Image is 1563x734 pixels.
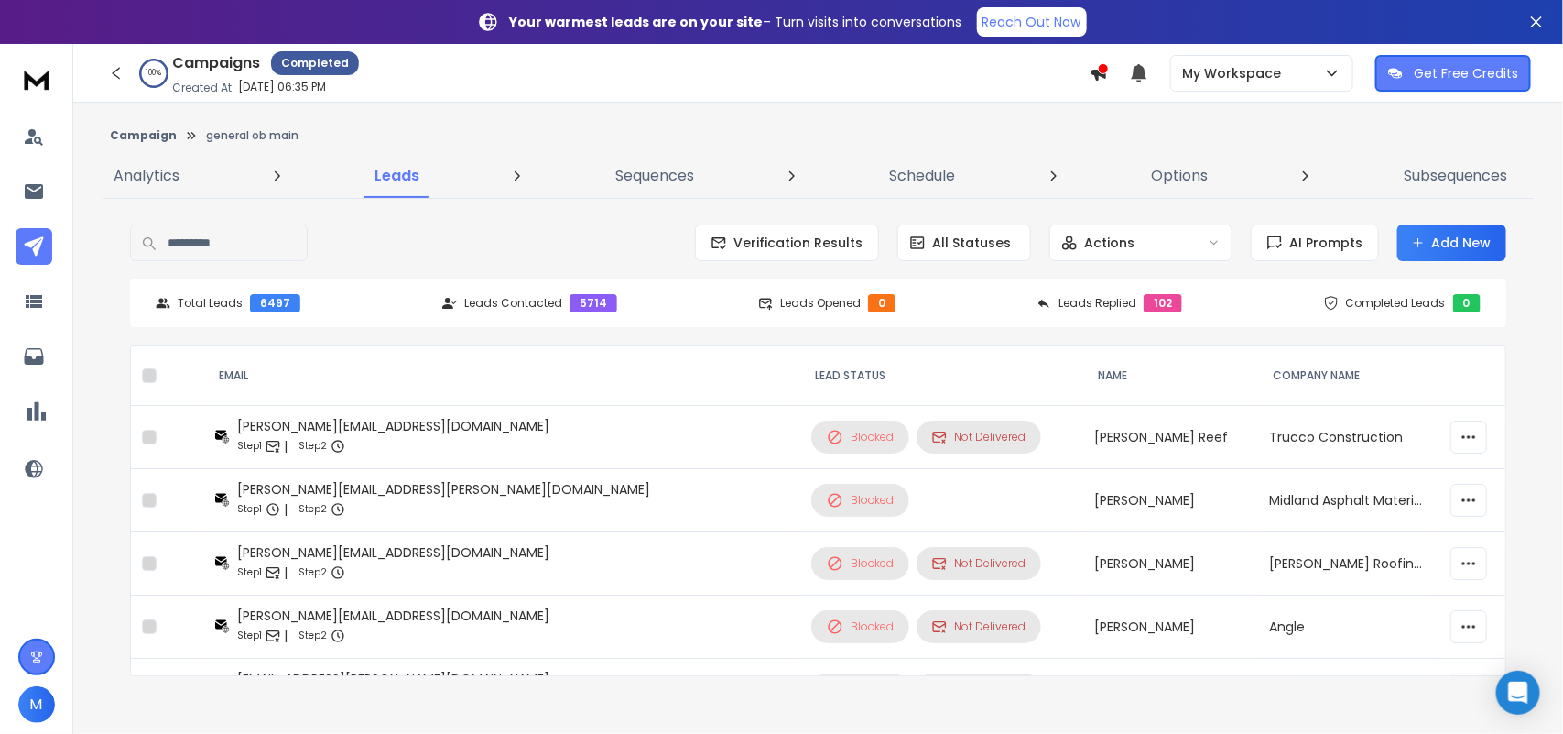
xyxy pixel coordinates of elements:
th: Company Name [1259,346,1439,406]
p: Leads Replied [1058,296,1136,311]
a: Reach Out Now [977,7,1087,37]
p: general ob main [206,128,298,143]
th: NAME [1084,346,1259,406]
p: My Workspace [1182,64,1288,82]
td: Castle Montessori [1259,659,1439,722]
p: Step 2 [298,437,327,455]
div: Open Intercom Messenger [1496,671,1540,715]
td: [PERSON_NAME] [1084,532,1259,596]
span: AI Prompts [1283,234,1363,252]
a: Analytics [103,154,190,198]
div: Blocked [827,555,894,572]
p: Step 1 [237,500,262,519]
p: Completed Leads [1346,296,1446,311]
p: Step 2 [298,500,327,519]
div: Blocked [827,429,894,445]
div: Not Delivered [932,619,1026,634]
p: Total Leads [178,296,243,311]
p: | [284,500,288,519]
p: Get Free Credits [1414,64,1518,82]
button: M [18,686,55,723]
img: logo [18,62,55,96]
p: Reach Out Now [982,13,1081,31]
td: [PERSON_NAME] [1084,469,1259,532]
td: [PERSON_NAME] Roofing and Sheet Metal [1259,532,1439,596]
p: Actions [1085,234,1135,252]
p: Step 1 [237,627,262,645]
p: [DATE] 06:35 PM [238,80,326,94]
a: Sequences [604,154,705,198]
p: All Statuses [933,234,1012,252]
span: Verification Results [727,234,863,252]
p: Leads [375,165,420,187]
p: Step 2 [298,564,327,582]
p: Created At: [172,81,234,95]
th: LEAD STATUS [800,346,1083,406]
div: Blocked [827,619,894,635]
button: Verification Results [695,225,879,261]
p: | [284,627,288,645]
div: [PERSON_NAME][EMAIL_ADDRESS][DOMAIN_NAME] [237,543,549,562]
p: 100 % [147,68,162,79]
a: Options [1140,154,1219,198]
h1: Campaigns [172,52,260,74]
td: [PERSON_NAME] [1084,659,1259,722]
p: Step 1 [237,437,262,455]
p: Analytics [114,165,179,187]
div: 5714 [570,294,617,312]
a: Subsequences [1393,154,1519,198]
p: | [284,564,288,582]
p: Leads Opened [780,296,861,311]
button: Get Free Credits [1375,55,1531,92]
td: Midland Asphalt Materials [1259,469,1439,532]
td: Angle [1259,596,1439,659]
a: Schedule [879,154,967,198]
button: Campaign [110,128,177,143]
td: Trucco Construction [1259,406,1439,469]
div: 0 [1453,294,1481,312]
p: – Turn visits into conversations [510,13,962,31]
div: [PERSON_NAME][EMAIL_ADDRESS][DOMAIN_NAME] [237,417,549,435]
p: Schedule [890,165,956,187]
strong: Your warmest leads are on your site [510,13,764,31]
div: 6497 [250,294,300,312]
div: Completed [271,51,359,75]
a: Leads [364,154,431,198]
div: Not Delivered [932,556,1026,571]
div: Blocked [827,492,894,509]
div: Not Delivered [932,430,1026,444]
div: [PERSON_NAME][EMAIL_ADDRESS][DOMAIN_NAME] [237,607,549,625]
div: [EMAIL_ADDRESS][PERSON_NAME][DOMAIN_NAME] [237,670,549,688]
td: [PERSON_NAME] Reef [1084,406,1259,469]
p: Step 2 [298,627,327,645]
td: [PERSON_NAME] [1084,596,1259,659]
button: Add New [1397,225,1506,261]
p: Leads Contacted [464,296,562,311]
p: Subsequences [1404,165,1508,187]
div: [PERSON_NAME][EMAIL_ADDRESS][PERSON_NAME][DOMAIN_NAME] [237,480,650,498]
p: Options [1151,165,1208,187]
button: AI Prompts [1251,225,1379,261]
div: 0 [868,294,895,312]
p: Sequences [615,165,694,187]
th: EMAIL [204,346,800,406]
div: 102 [1144,294,1182,312]
p: Step 1 [237,564,262,582]
p: | [284,437,288,455]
